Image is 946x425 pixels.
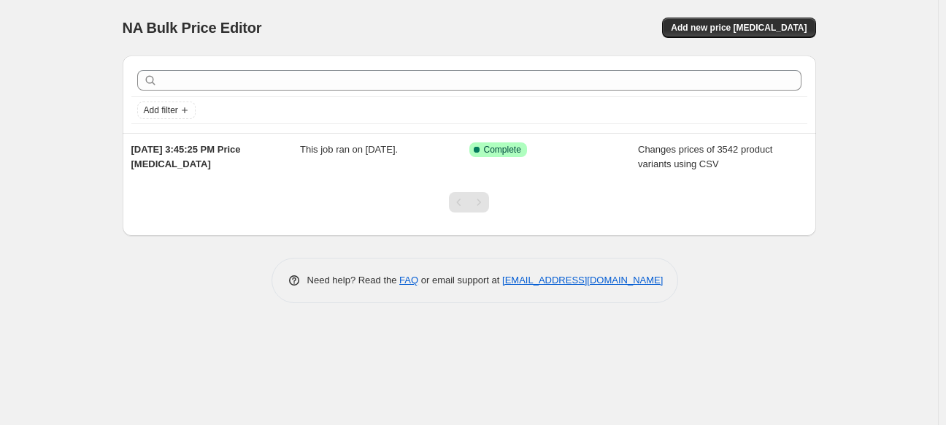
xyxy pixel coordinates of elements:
[662,18,815,38] button: Add new price [MEDICAL_DATA]
[449,192,489,212] nav: Pagination
[131,144,241,169] span: [DATE] 3:45:25 PM Price [MEDICAL_DATA]
[418,275,502,286] span: or email support at
[638,144,772,169] span: Changes prices of 3542 product variants using CSV
[137,102,196,119] button: Add filter
[502,275,663,286] a: [EMAIL_ADDRESS][DOMAIN_NAME]
[123,20,262,36] span: NA Bulk Price Editor
[144,104,178,116] span: Add filter
[399,275,418,286] a: FAQ
[307,275,400,286] span: Need help? Read the
[671,22,807,34] span: Add new price [MEDICAL_DATA]
[484,144,521,156] span: Complete
[300,144,398,155] span: This job ran on [DATE].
